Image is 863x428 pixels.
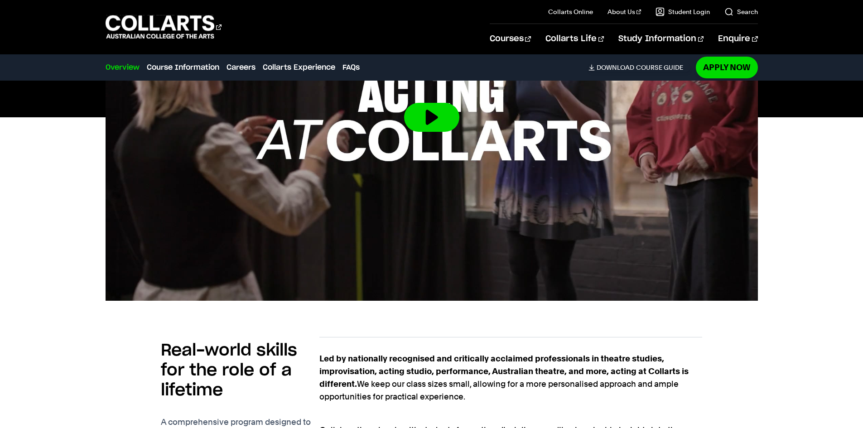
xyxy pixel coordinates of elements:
[597,63,634,72] span: Download
[618,24,704,54] a: Study Information
[548,7,593,16] a: Collarts Online
[147,62,219,73] a: Course Information
[106,62,140,73] a: Overview
[607,7,641,16] a: About Us
[656,7,710,16] a: Student Login
[319,354,689,389] strong: Led by nationally recognised and critically acclaimed professionals in theatre studies, improvisa...
[342,62,360,73] a: FAQs
[545,24,604,54] a: Collarts Life
[319,352,702,403] p: We keep our class sizes small, allowing for a more personalised approach and ample opportunities ...
[263,62,335,73] a: Collarts Experience
[106,14,222,40] div: Go to homepage
[227,62,256,73] a: Careers
[588,63,690,72] a: DownloadCourse Guide
[724,7,758,16] a: Search
[696,57,758,78] a: Apply Now
[490,24,531,54] a: Courses
[161,341,319,400] h2: Real-world skills for the role of a lifetime
[718,24,757,54] a: Enquire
